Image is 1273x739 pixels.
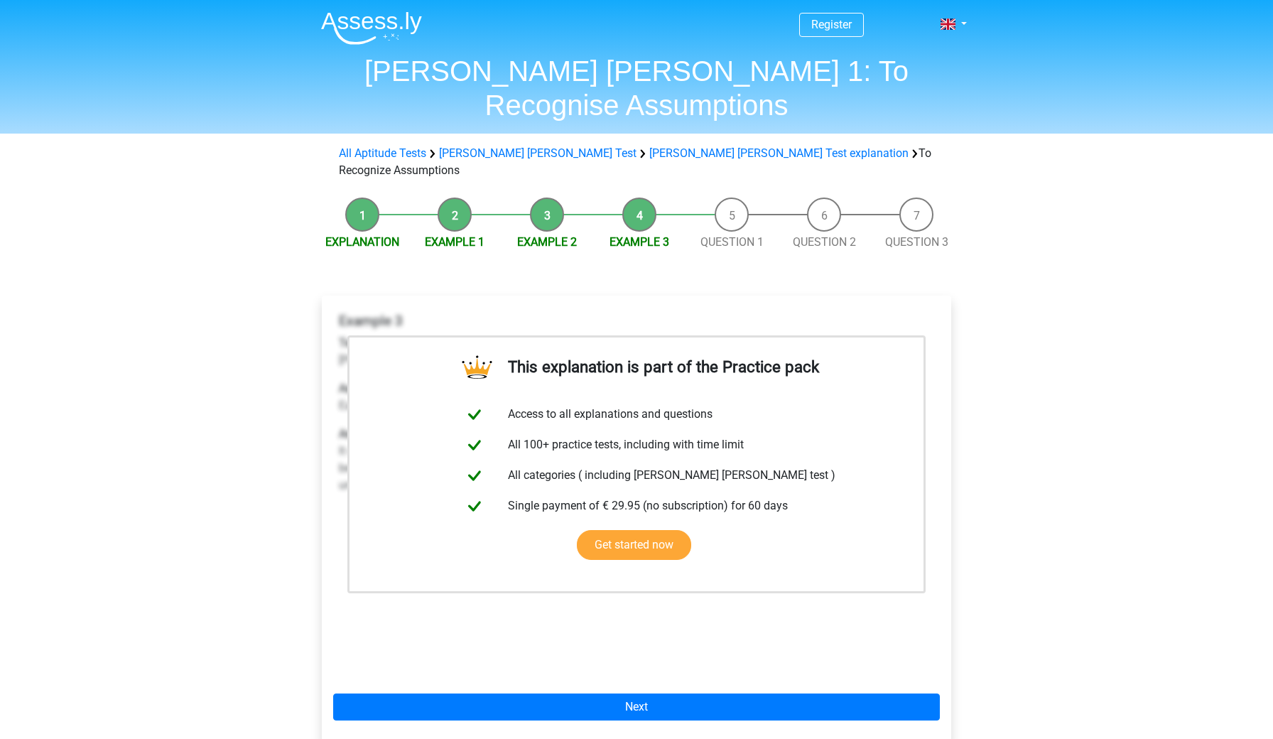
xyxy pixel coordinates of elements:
a: Example 2 [517,235,577,249]
a: Register [811,18,852,31]
a: Next [333,694,940,721]
a: Get started now [577,530,691,560]
a: Question 2 [793,235,856,249]
img: Assessly [321,11,422,45]
b: Example 3 [339,313,403,329]
a: [PERSON_NAME] [PERSON_NAME] Test explanation [649,146,909,160]
a: Question 1 [700,235,764,249]
p: Eating chips is the main reason [PERSON_NAME] isn't losing weight right now. [339,380,934,414]
p: [PERSON_NAME] should eat less chips to lose weight for the bike race [DATE]. [339,335,934,369]
a: Explanation [325,235,399,249]
a: Example 3 [610,235,669,249]
a: Question 3 [885,235,948,249]
a: Example 1 [425,235,484,249]
a: [PERSON_NAME] [PERSON_NAME] Test [439,146,636,160]
p: It doesn't need to be assumed that eating chips are the main reason [PERSON_NAME] doesn't lose we... [339,426,934,494]
b: Answer [339,427,376,441]
h1: [PERSON_NAME] [PERSON_NAME] 1: To Recognise Assumptions [310,54,963,122]
div: To Recognize Assumptions [333,145,940,179]
b: Text [339,336,360,350]
b: Assumption [339,382,399,395]
a: All Aptitude Tests [339,146,426,160]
